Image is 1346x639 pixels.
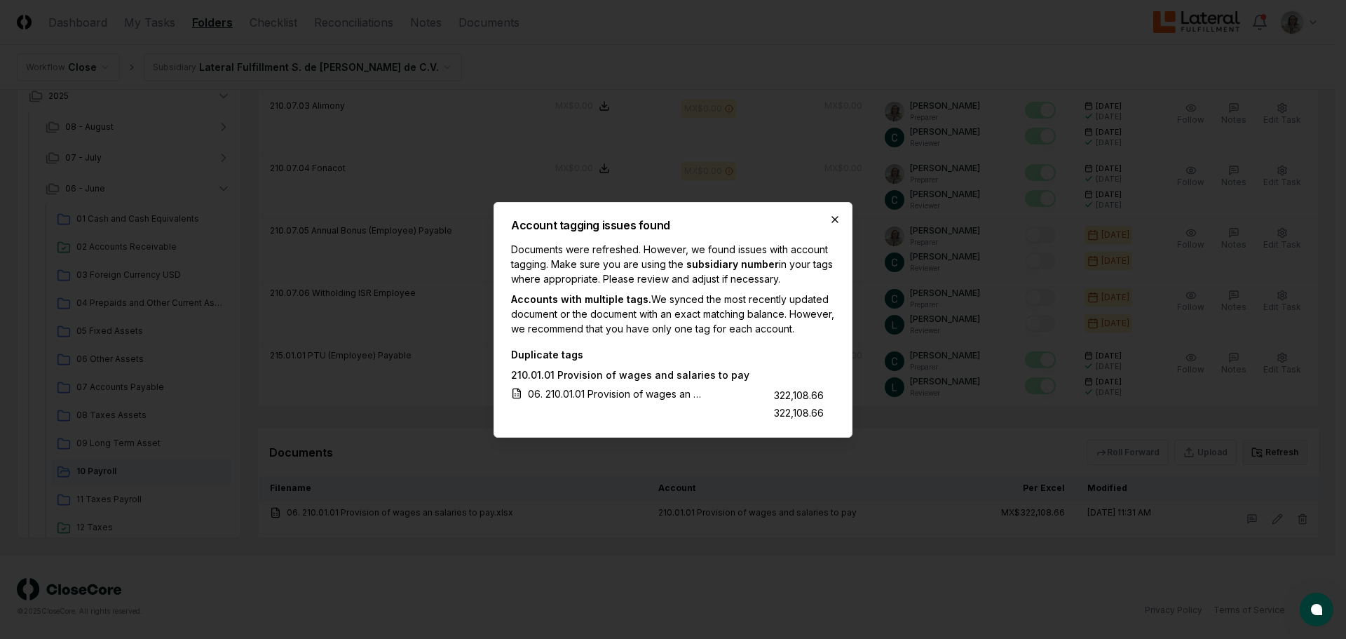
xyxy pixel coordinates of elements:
div: 06. 210.01.01 Provision of wages an salaries to pay.xlsx [528,386,703,401]
h2: Account tagging issues found [511,220,835,231]
span: subsidiary number [686,258,779,270]
p: We synced the most recently updated document or the document with an exact matching balance. Howe... [511,292,835,336]
span: Accounts with multiple tags. [511,293,651,305]
p: Documents were refreshed. However, we found issues with account tagging. Make sure you are using ... [511,242,835,286]
div: 322,108.66 [774,388,824,403]
div: Duplicate tags [511,347,824,362]
a: 06. 210.01.01 Provision of wages an salaries to pay.xlsx [511,386,720,401]
div: 210.01.01 Provision of wages and salaries to pay [511,368,824,385]
div: 322,108.66 [774,405,824,420]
